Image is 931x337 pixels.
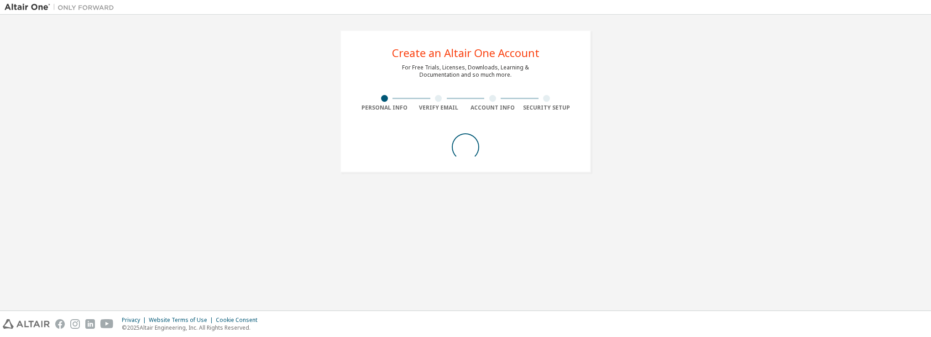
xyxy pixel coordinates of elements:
[392,47,539,58] div: Create an Altair One Account
[357,104,412,111] div: Personal Info
[465,104,520,111] div: Account Info
[122,324,263,332] p: © 2025 Altair Engineering, Inc. All Rights Reserved.
[412,104,466,111] div: Verify Email
[122,316,149,324] div: Privacy
[520,104,574,111] div: Security Setup
[100,319,114,329] img: youtube.svg
[402,64,529,79] div: For Free Trials, Licenses, Downloads, Learning & Documentation and so much more.
[5,3,119,12] img: Altair One
[216,316,263,324] div: Cookie Consent
[149,316,216,324] div: Website Terms of Use
[3,319,50,329] img: altair_logo.svg
[85,319,95,329] img: linkedin.svg
[55,319,65,329] img: facebook.svg
[70,319,80,329] img: instagram.svg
